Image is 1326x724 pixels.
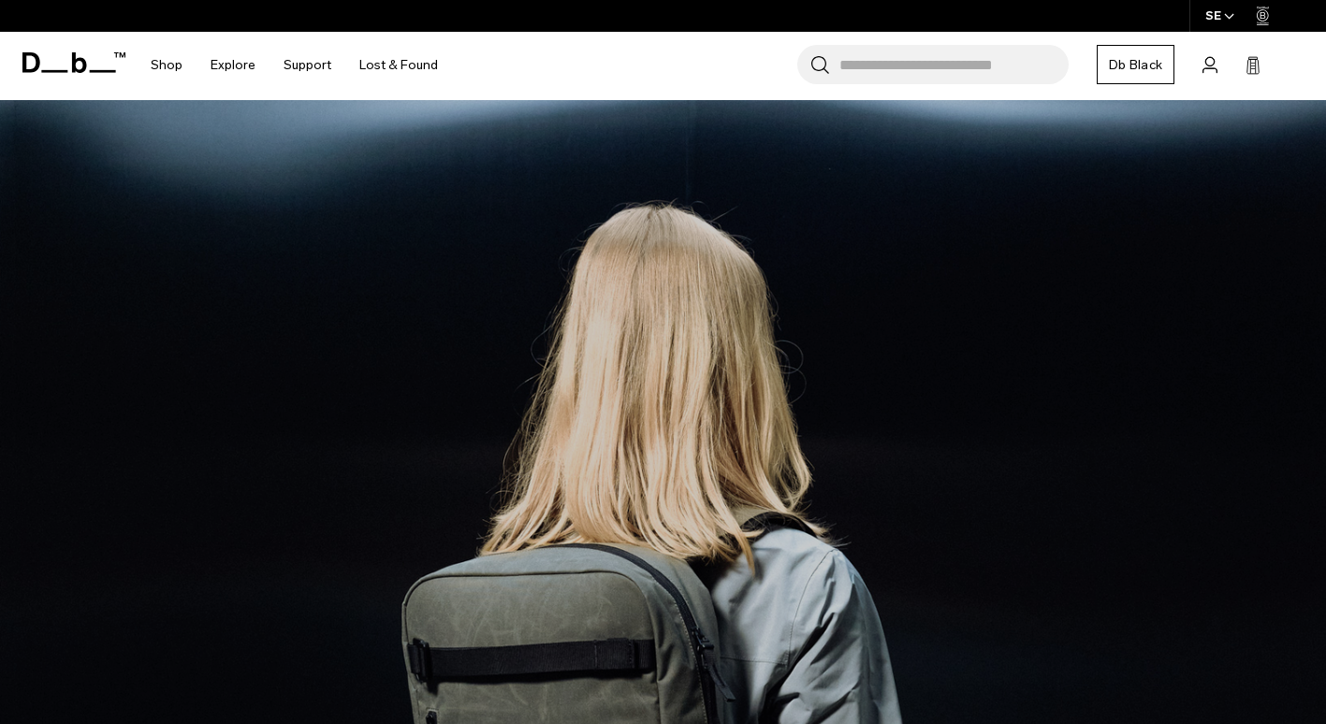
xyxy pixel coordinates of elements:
nav: Main Navigation [137,32,452,98]
a: Support [284,32,331,98]
a: Lost & Found [359,32,438,98]
a: Shop [151,32,182,98]
a: Db Black [1097,45,1174,84]
a: Explore [211,32,255,98]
